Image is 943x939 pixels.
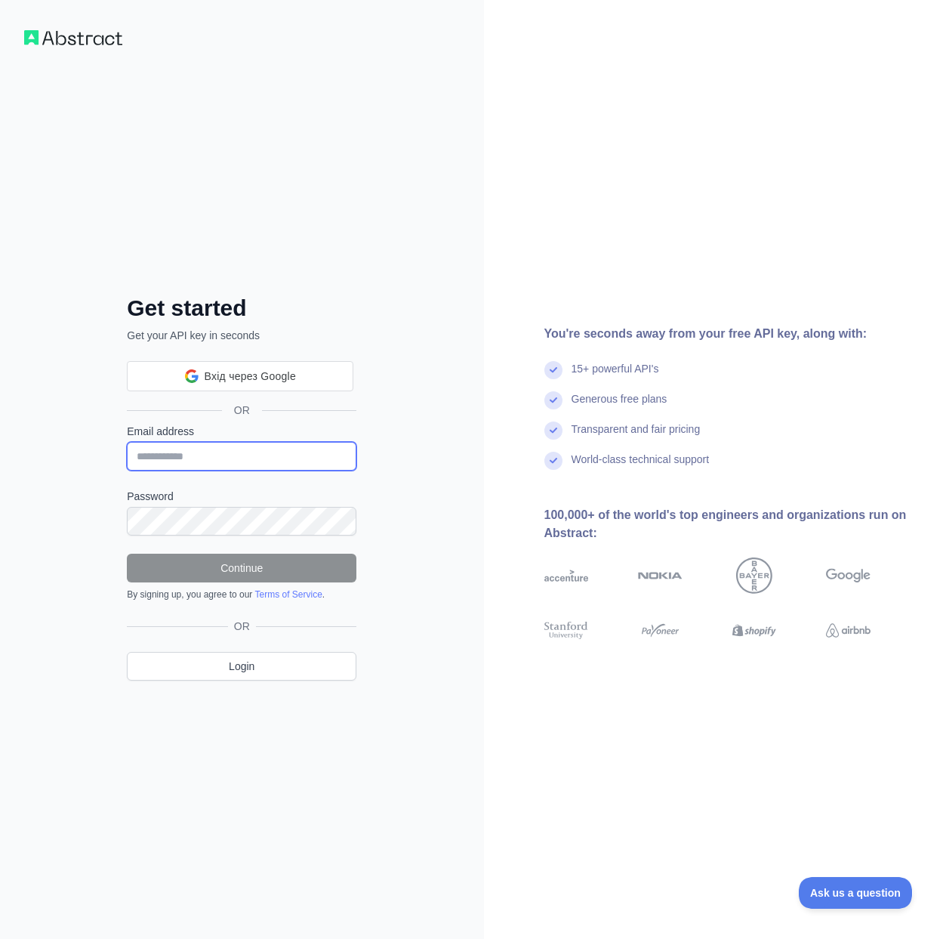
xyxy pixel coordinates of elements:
[127,295,356,322] h2: Get started
[127,588,356,601] div: By signing up, you agree to our .
[127,328,356,343] p: Get your API key in seconds
[544,391,562,409] img: check mark
[826,619,871,641] img: airbnb
[544,558,589,594] img: accenture
[544,422,562,440] img: check mark
[736,558,772,594] img: bayer
[24,30,122,45] img: Workflow
[544,452,562,470] img: check mark
[544,325,920,343] div: You're seconds away from your free API key, along with:
[572,452,710,482] div: World-class technical support
[732,619,777,641] img: shopify
[254,589,322,600] a: Terms of Service
[222,403,262,418] span: OR
[127,489,356,504] label: Password
[127,361,353,391] div: Вхід через Google
[544,506,920,542] div: 100,000+ of the world's top engineers and organizations run on Abstract:
[127,652,356,681] a: Login
[127,554,356,582] button: Continue
[826,558,871,594] img: google
[799,877,913,909] iframe: Toggle Customer Support
[205,369,296,385] span: Вхід через Google
[228,619,256,634] span: OR
[638,558,683,594] img: nokia
[544,619,589,641] img: stanford university
[572,361,659,391] div: 15+ powerful API's
[127,424,356,439] label: Email address
[572,422,701,452] div: Transparent and fair pricing
[572,391,667,422] div: Generous free plans
[544,361,562,379] img: check mark
[638,619,683,641] img: payoneer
